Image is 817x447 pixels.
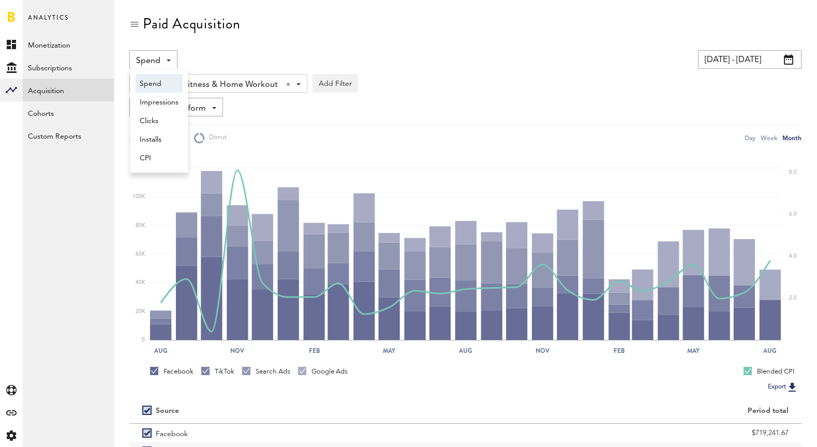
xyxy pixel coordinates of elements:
text: 2.0 [789,296,797,301]
span: Clicks [140,112,179,130]
span: CPI [140,150,179,167]
div: Week [761,132,777,143]
div: Search Ads [242,367,290,376]
text: 40K [136,280,145,286]
text: 0 [142,337,145,342]
div: Source [156,407,179,415]
span: Support [22,7,59,17]
div: Paid Acquisition [143,16,241,32]
text: May [687,346,700,355]
button: Export [765,380,801,394]
span: Spend [136,52,160,70]
text: Aug [458,346,472,355]
span: Installs [140,131,179,148]
a: Monetization [23,33,114,56]
span: Donut [204,133,227,142]
div: Facebook [150,367,194,376]
a: Clicks [136,111,183,130]
a: Impressions [136,93,183,111]
text: May [383,346,396,355]
div: TikTok [201,367,234,376]
span: Spend [140,75,179,93]
a: Installs [136,130,183,148]
text: 20K [136,309,145,314]
text: 100K [132,194,145,199]
text: 60K [136,251,145,257]
text: Nov [230,346,245,355]
text: 8.0 [789,170,797,175]
div: Google Ads [298,367,348,376]
span: Fitify: Fitness & Home Workout [160,76,278,94]
a: Spend [136,74,183,93]
div: Clear [286,82,290,86]
a: Custom Reports [23,124,114,147]
span: Impressions [140,94,179,111]
a: CPI [136,148,183,167]
img: Export [786,381,798,393]
text: 80K [136,223,145,228]
a: Cohorts [23,101,114,124]
text: 6.0 [789,212,797,217]
div: Month [782,132,801,143]
text: Aug [763,346,777,355]
a: Subscriptions [23,56,114,79]
text: 4.0 [789,254,797,259]
text: Nov [536,346,550,355]
div: Blended CPI [744,367,794,376]
span: Facebook [156,424,188,442]
text: Aug [154,346,168,355]
a: Acquisition [23,79,114,101]
span: Analytics [28,11,69,33]
text: Feb [309,346,320,355]
div: Period total [479,407,789,415]
button: Add Filter [313,74,358,93]
div: $719,241.67 [479,425,789,441]
div: Day [745,132,755,143]
text: Feb [614,346,625,355]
